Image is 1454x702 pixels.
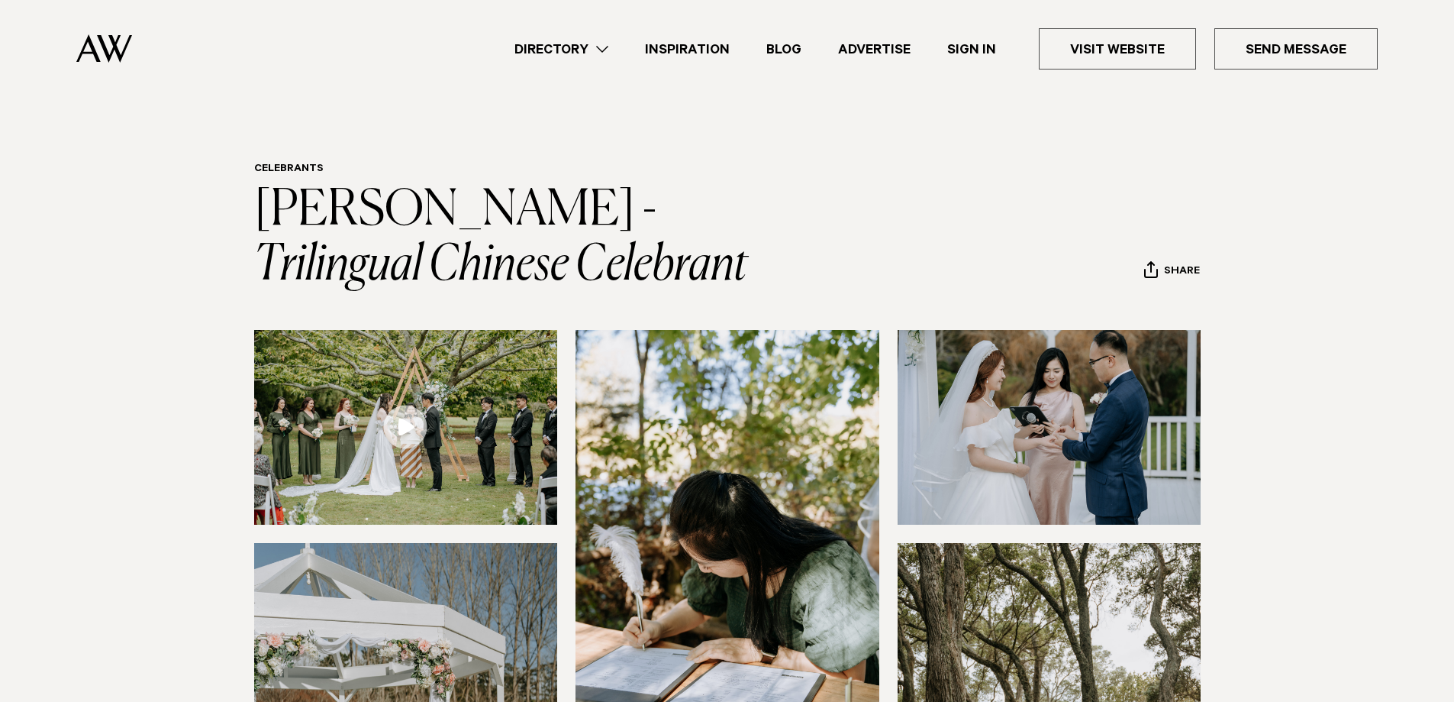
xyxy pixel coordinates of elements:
a: [PERSON_NAME] - Trilingual Chinese Celebrant [254,186,748,290]
a: Advertise [820,39,929,60]
a: Directory [496,39,627,60]
a: Send Message [1214,28,1378,70]
a: Inspiration [627,39,748,60]
button: Share [1143,260,1201,283]
span: Share [1164,265,1200,280]
a: Blog [748,39,820,60]
a: Celebrants [254,163,324,176]
a: Visit Website [1039,28,1196,70]
img: Auckland Weddings Logo [76,34,132,63]
a: Sign In [929,39,1014,60]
